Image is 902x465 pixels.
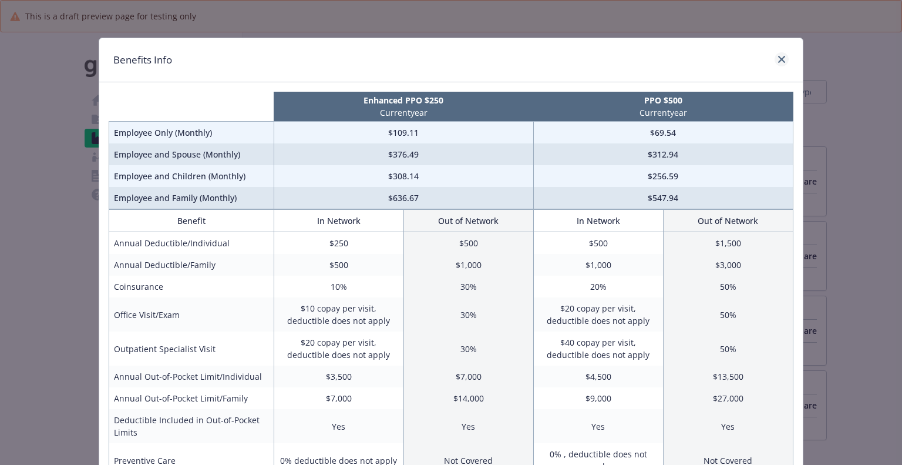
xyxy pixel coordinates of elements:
td: $500 [403,232,533,255]
td: Annual Deductible/Individual [109,232,274,255]
td: $69.54 [533,122,793,144]
td: Employee and Children (Monthly) [109,165,274,187]
td: $7,000 [274,387,403,409]
td: $250 [274,232,403,255]
td: $547.94 [533,187,793,209]
th: Out of Network [663,210,793,232]
td: $13,500 [663,366,793,387]
td: Yes [663,409,793,443]
td: $1,000 [533,254,663,276]
td: 50% [663,332,793,366]
td: $4,500 [533,366,663,387]
td: $9,000 [533,387,663,409]
p: PPO $500 [536,94,790,106]
td: 50% [663,276,793,297]
p: Enhanced PPO $250 [276,94,531,106]
td: $1,500 [663,232,793,255]
td: $500 [274,254,403,276]
td: $312.94 [533,143,793,165]
td: $1,000 [403,254,533,276]
p: Current year [536,106,790,119]
td: $14,000 [403,387,533,409]
td: Employee and Family (Monthly) [109,187,274,209]
td: $256.59 [533,165,793,187]
td: Outpatient Specialist Visit [109,332,274,366]
td: $40 copay per visit, deductible does not apply [533,332,663,366]
td: Employee Only (Monthly) [109,122,274,144]
td: Yes [403,409,533,443]
td: Employee and Spouse (Monthly) [109,143,274,165]
td: Yes [274,409,403,443]
td: $10 copay per visit, deductible does not apply [274,297,403,332]
th: Benefit [109,210,274,232]
td: 30% [403,297,533,332]
a: close [775,52,789,66]
td: $500 [533,232,663,255]
td: Annual Out-of-Pocket Limit/Individual [109,366,274,387]
td: Coinsurance [109,276,274,297]
td: 30% [403,276,533,297]
td: 20% [533,276,663,297]
td: Office Visit/Exam [109,297,274,332]
td: $308.14 [274,165,533,187]
td: $3,000 [663,254,793,276]
th: In Network [274,210,403,232]
th: In Network [533,210,663,232]
td: $3,500 [274,366,403,387]
td: $7,000 [403,366,533,387]
td: Annual Out-of-Pocket Limit/Family [109,387,274,409]
td: 30% [403,332,533,366]
th: intentionally left blank [109,92,274,122]
td: Deductible Included in Out-of-Pocket Limits [109,409,274,443]
td: 10% [274,276,403,297]
p: Current year [276,106,531,119]
td: $376.49 [274,143,533,165]
td: Yes [533,409,663,443]
th: Out of Network [403,210,533,232]
td: $636.67 [274,187,533,209]
td: $27,000 [663,387,793,409]
td: 50% [663,297,793,332]
td: $20 copay per visit, deductible does not apply [274,332,403,366]
td: $109.11 [274,122,533,144]
td: Annual Deductible/Family [109,254,274,276]
td: $20 copay per visit, deductible does not apply [533,297,663,332]
h1: Benefits Info [113,52,172,68]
